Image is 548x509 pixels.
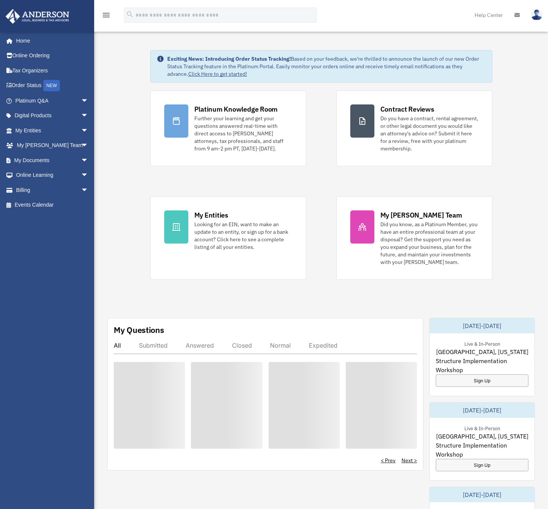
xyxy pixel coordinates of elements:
[114,342,121,349] div: All
[150,90,306,166] a: Platinum Knowledge Room Further your learning and get your questions answered real-time with dire...
[436,432,528,441] span: [GEOGRAPHIC_DATA], [US_STATE]
[5,123,100,138] a: My Entitiesarrow_drop_down
[5,182,100,198] a: Billingarrow_drop_down
[43,80,60,91] div: NEW
[5,138,100,153] a: My [PERSON_NAME] Teamarrow_drop_down
[430,403,534,418] div: [DATE]-[DATE]
[126,10,134,18] i: search
[81,138,96,153] span: arrow_drop_down
[150,196,306,280] a: My Entities Looking for an EIN, want to make an update to an entity, or sign up for a bank accoun...
[436,356,528,374] span: Structure Implementation Workshop
[194,221,292,251] div: Looking for an EIN, want to make an update to an entity, or sign up for a bank account? Click her...
[5,198,100,213] a: Events Calendar
[81,182,96,198] span: arrow_drop_down
[5,93,100,108] a: Platinum Q&Aarrow_drop_down
[81,168,96,183] span: arrow_drop_down
[188,71,247,77] a: Click Here to get started!
[81,93,96,109] span: arrow_drop_down
[102,13,111,20] a: menu
[194,115,292,152] div: Further your learning and get your questions answered real-time with direct access to [PERSON_NAM...
[5,168,100,183] a: Online Learningarrow_drop_down
[5,78,100,94] a: Order StatusNEW
[380,210,462,220] div: My [PERSON_NAME] Team
[194,104,278,114] div: Platinum Knowledge Room
[114,324,164,336] div: My Questions
[401,457,417,464] a: Next >
[5,153,100,168] a: My Documentsarrow_drop_down
[458,424,506,432] div: Live & In-Person
[380,221,478,266] div: Did you know, as a Platinum Member, you have an entire professional team at your disposal? Get th...
[436,374,528,387] a: Sign Up
[381,457,395,464] a: < Prev
[436,459,528,471] a: Sign Up
[81,108,96,124] span: arrow_drop_down
[139,342,168,349] div: Submitted
[430,318,534,333] div: [DATE]-[DATE]
[531,9,542,20] img: User Pic
[194,210,228,220] div: My Entities
[186,342,214,349] div: Answered
[436,347,528,356] span: [GEOGRAPHIC_DATA], [US_STATE]
[436,441,528,459] span: Structure Implementation Workshop
[3,9,72,24] img: Anderson Advisors Platinum Portal
[102,11,111,20] i: menu
[167,55,486,78] div: Based on your feedback, we're thrilled to announce the launch of our new Order Status Tracking fe...
[167,55,291,62] strong: Exciting News: Introducing Order Status Tracking!
[336,196,492,280] a: My [PERSON_NAME] Team Did you know, as a Platinum Member, you have an entire professional team at...
[5,108,100,123] a: Digital Productsarrow_drop_down
[81,153,96,168] span: arrow_drop_down
[5,63,100,78] a: Tax Organizers
[5,48,100,63] a: Online Ordering
[270,342,291,349] div: Normal
[336,90,492,166] a: Contract Reviews Do you have a contract, rental agreement, or other legal document you would like...
[458,339,506,347] div: Live & In-Person
[430,487,534,502] div: [DATE]-[DATE]
[232,342,252,349] div: Closed
[309,342,337,349] div: Expedited
[81,123,96,138] span: arrow_drop_down
[380,104,434,114] div: Contract Reviews
[380,115,478,152] div: Do you have a contract, rental agreement, or other legal document you would like an attorney's ad...
[5,33,96,48] a: Home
